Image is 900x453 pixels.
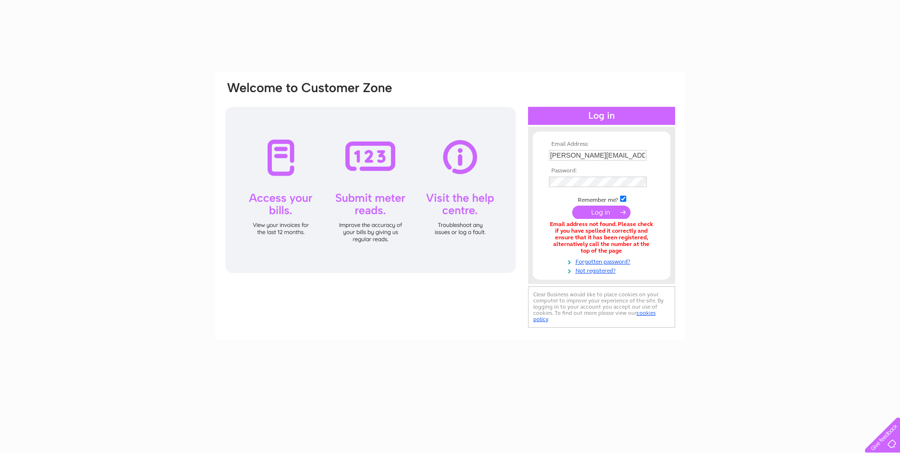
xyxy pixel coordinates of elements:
[549,221,654,254] div: Email address not found. Please check if you have spelled it correctly and ensure that it has bee...
[547,141,657,148] th: Email Address:
[528,286,675,328] div: Clear Business would like to place cookies on your computer to improve your experience of the sit...
[549,256,657,265] a: Forgotten password?
[547,168,657,174] th: Password:
[547,194,657,204] td: Remember me?
[533,310,656,322] a: cookies policy
[549,265,657,274] a: Not registered?
[572,206,631,219] input: Submit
